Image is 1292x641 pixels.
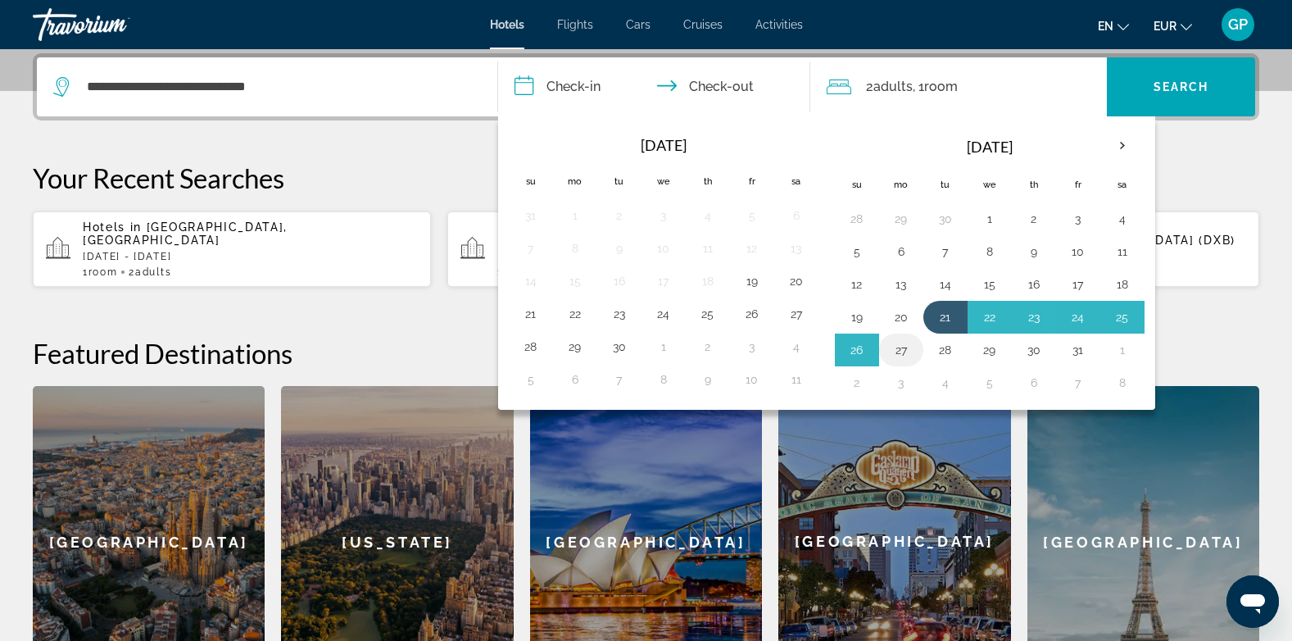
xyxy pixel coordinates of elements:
button: Day 29 [562,335,588,358]
th: [DATE] [553,127,774,163]
button: Day 5 [977,371,1003,394]
span: 2 [866,75,913,98]
button: Day 8 [651,368,677,391]
span: en [1098,20,1113,33]
span: , 1 [913,75,958,98]
button: Day 4 [783,335,809,358]
button: Day 22 [977,306,1003,329]
button: Day 29 [977,339,1003,361]
button: Day 1 [562,204,588,227]
button: Day 13 [888,273,914,296]
button: User Menu [1217,7,1259,42]
button: Day 14 [518,270,544,293]
a: Cruises [683,18,723,31]
button: Day 23 [1021,306,1047,329]
button: Day 20 [783,270,809,293]
button: Day 26 [844,339,870,361]
button: Day 31 [1065,339,1091,361]
button: Day 1 [977,207,1003,230]
button: Day 14 [932,273,959,296]
button: Day 7 [932,240,959,263]
span: EUR [1154,20,1176,33]
button: Day 27 [888,339,914,361]
button: Day 2 [695,335,721,358]
button: Check in and out dates [498,57,811,116]
button: Day 28 [932,339,959,361]
button: Day 15 [977,273,1003,296]
button: Change language [1098,14,1129,38]
button: Day 16 [1021,273,1047,296]
button: Day 9 [1021,240,1047,263]
button: Day 3 [888,371,914,394]
button: Day 11 [1109,240,1136,263]
button: Day 3 [739,335,765,358]
button: Day 5 [518,368,544,391]
button: Day 30 [606,335,632,358]
button: Day 10 [739,368,765,391]
button: Day 24 [651,302,677,325]
button: Day 31 [518,204,544,227]
button: Day 6 [562,368,588,391]
button: Day 17 [651,270,677,293]
div: Search widget [37,57,1255,116]
button: Search [1107,57,1255,116]
a: Cars [626,18,651,31]
a: Hotels [490,18,524,31]
button: Hotels in [GEOGRAPHIC_DATA], [GEOGRAPHIC_DATA][DATE] - [DATE]1Room2Adults [33,211,431,288]
button: Day 8 [1109,371,1136,394]
a: Travorium [33,3,197,46]
button: Day 7 [518,237,544,260]
button: Day 18 [1109,273,1136,296]
button: Day 12 [844,273,870,296]
button: Day 6 [1021,371,1047,394]
button: Day 9 [606,237,632,260]
button: Day 29 [888,207,914,230]
button: Day 2 [844,371,870,394]
button: Change currency [1154,14,1192,38]
button: Day 15 [562,270,588,293]
p: Your Recent Searches [33,161,1259,194]
button: Day 8 [562,237,588,260]
button: Day 4 [1109,207,1136,230]
button: Day 8 [977,240,1003,263]
button: Day 17 [1065,273,1091,296]
button: Day 7 [1065,371,1091,394]
button: Day 26 [739,302,765,325]
button: Day 2 [606,204,632,227]
button: Day 11 [783,368,809,391]
button: Day 22 [562,302,588,325]
button: Day 28 [518,335,544,358]
button: Next month [1100,127,1145,165]
button: Day 11 [695,237,721,260]
button: Day 19 [739,270,765,293]
button: Day 30 [1021,339,1047,361]
a: Activities [755,18,803,31]
button: Day 18 [695,270,721,293]
button: Day 16 [606,270,632,293]
button: Day 28 [844,207,870,230]
span: 1 [83,266,117,278]
button: Day 13 [783,237,809,260]
button: Day 2 [1021,207,1047,230]
span: Room [88,266,118,278]
button: Day 30 [932,207,959,230]
th: [DATE] [879,127,1100,166]
button: Day 4 [695,204,721,227]
button: Day 10 [651,237,677,260]
p: [DATE] - [DATE] [83,251,418,262]
button: Day 25 [1109,306,1136,329]
button: Day 12 [739,237,765,260]
span: Room [924,79,958,94]
button: Day 7 [606,368,632,391]
button: Day 25 [695,302,721,325]
button: Day 10 [1065,240,1091,263]
button: Day 4 [932,371,959,394]
iframe: Bouton de lancement de la fenêtre de messagerie [1226,575,1279,628]
a: Flights [557,18,593,31]
button: Travelers: 2 adults, 0 children [810,57,1107,116]
button: Day 9 [695,368,721,391]
button: Day 1 [1109,339,1136,361]
span: 2 [129,266,171,278]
